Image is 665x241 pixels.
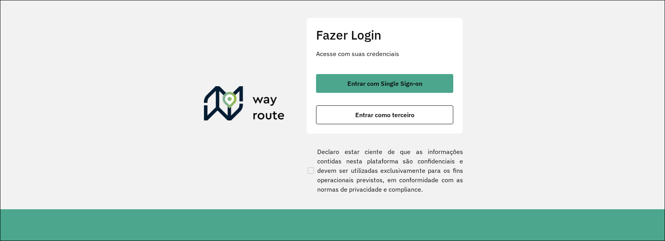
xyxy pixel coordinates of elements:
button: button [316,74,453,93]
label: Declaro estar ciente de que as informações contidas nesta plataforma são confidenciais e devem se... [306,147,463,194]
h2: Fazer Login [316,27,453,42]
img: Roteirizador AmbevTech [204,86,285,124]
span: Entrar com Single Sign-on [347,80,422,87]
button: button [316,105,453,124]
p: Acesse com suas credenciais [316,49,453,58]
span: Entrar como terceiro [355,112,414,118]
